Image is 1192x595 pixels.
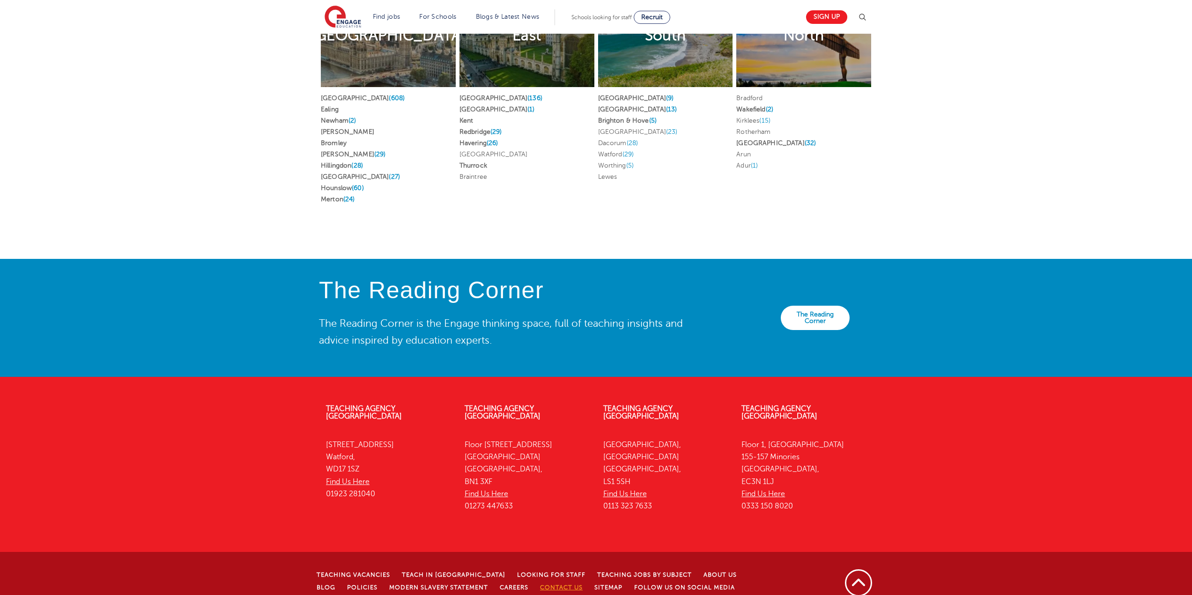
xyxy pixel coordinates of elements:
[465,404,540,420] a: Teaching Agency [GEOGRAPHIC_DATA]
[352,184,364,191] span: (60)
[571,14,632,21] span: Schools looking for staff
[487,140,498,147] span: (26)
[490,128,502,135] span: (29)
[347,584,378,591] a: Policies
[459,117,474,124] a: Kent
[741,439,866,513] p: Floor 1, [GEOGRAPHIC_DATA] 155-157 Minories [GEOGRAPHIC_DATA], EC3N 1LJ 0333 150 8020
[321,106,339,113] a: Ealing
[374,151,386,158] span: (29)
[597,572,692,578] a: Teaching jobs by subject
[459,149,594,160] li: [GEOGRAPHIC_DATA]
[459,128,502,135] a: Redbridge(29)
[736,149,871,160] li: Arun
[759,117,770,124] span: (15)
[781,306,850,330] a: The Reading Corner
[459,140,498,147] a: Havering(26)
[598,138,733,149] li: Dacorum
[326,404,402,420] a: Teaching Agency [GEOGRAPHIC_DATA]
[348,117,356,124] span: (2)
[419,13,456,20] a: For Schools
[319,315,690,349] p: The Reading Corner is the Engage thinking space, full of teaching insights and advice inspired by...
[634,584,735,591] a: Follow us on Social Media
[594,584,622,591] a: Sitemap
[326,439,451,500] p: [STREET_ADDRESS] Watford, WD17 1SZ 01923 281040
[389,173,400,180] span: (27)
[321,196,355,203] a: Merton(24)
[736,140,816,147] a: [GEOGRAPHIC_DATA](32)
[622,151,634,158] span: (29)
[766,106,773,113] span: (2)
[459,106,535,113] a: [GEOGRAPHIC_DATA](1)
[666,106,677,113] span: (13)
[806,10,847,24] a: Sign up
[321,162,363,169] a: Hillingdon(28)
[321,117,356,124] a: Newham(2)
[784,26,824,45] h2: North
[317,572,390,578] a: Teaching Vacancies
[666,95,674,102] span: (9)
[373,13,400,20] a: Find jobs
[645,26,686,45] h2: South
[603,490,647,498] a: Find Us Here
[598,171,733,183] li: Lewes
[540,584,583,591] a: Contact Us
[627,140,638,147] span: (28)
[321,95,405,102] a: [GEOGRAPHIC_DATA](608)
[326,477,370,486] a: Find Us Here
[527,106,534,113] span: (1)
[736,160,871,171] li: Adur
[517,572,585,578] a: Looking for staff
[634,11,670,24] a: Recruit
[321,184,364,191] a: Hounslow(60)
[598,126,733,138] li: [GEOGRAPHIC_DATA]
[805,140,816,147] span: (32)
[603,404,679,420] a: Teaching Agency [GEOGRAPHIC_DATA]
[598,160,733,171] li: Worthing
[703,572,737,578] a: About Us
[476,13,540,20] a: Blogs & Latest News
[598,117,657,124] a: Brighton & Hove(5)
[402,572,505,578] a: Teach in [GEOGRAPHIC_DATA]
[459,162,487,169] a: Thurrock
[626,162,634,169] span: (5)
[736,106,773,113] a: Wakefield(2)
[736,126,871,138] li: Rotherham
[459,171,594,183] li: Braintree
[343,196,355,203] span: (24)
[641,14,663,21] span: Recruit
[321,173,400,180] a: [GEOGRAPHIC_DATA](27)
[465,439,589,513] p: Floor [STREET_ADDRESS] [GEOGRAPHIC_DATA] [GEOGRAPHIC_DATA], BN1 3XF 01273 447633
[666,128,678,135] span: (23)
[736,115,871,126] li: Kirklees
[351,162,363,169] span: (28)
[500,584,528,591] a: Careers
[741,490,785,498] a: Find Us Here
[741,404,817,420] a: Teaching Agency [GEOGRAPHIC_DATA]
[459,95,542,102] a: [GEOGRAPHIC_DATA](136)
[321,140,347,147] a: Bromley
[751,162,758,169] span: (1)
[512,26,541,45] h2: East
[389,584,488,591] a: Modern Slavery Statement
[603,439,728,513] p: [GEOGRAPHIC_DATA], [GEOGRAPHIC_DATA] [GEOGRAPHIC_DATA], LS1 5SH 0113 323 7633
[317,584,335,591] a: Blog
[325,6,361,29] img: Engage Education
[319,278,690,303] h4: The Reading Corner
[598,149,733,160] li: Watford
[321,128,374,135] a: [PERSON_NAME]
[736,93,871,104] li: Bradford
[311,26,466,45] h2: [GEOGRAPHIC_DATA]
[465,490,508,498] a: Find Us Here
[649,117,657,124] span: (5)
[527,95,542,102] span: (136)
[321,151,385,158] a: [PERSON_NAME](29)
[598,106,677,113] a: [GEOGRAPHIC_DATA](13)
[598,95,674,102] a: [GEOGRAPHIC_DATA](9)
[389,95,405,102] span: (608)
